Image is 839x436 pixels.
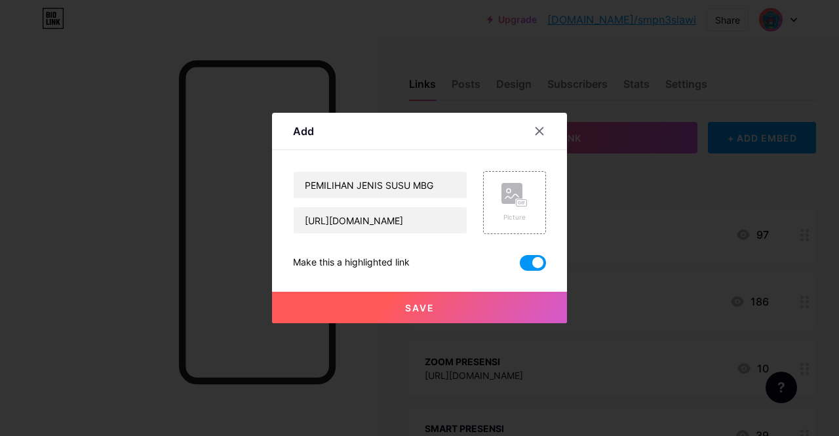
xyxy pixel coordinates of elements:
[293,123,314,139] div: Add
[294,207,467,233] input: URL
[501,212,528,222] div: Picture
[294,172,467,198] input: Title
[272,292,567,323] button: Save
[293,255,410,271] div: Make this a highlighted link
[405,302,435,313] span: Save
